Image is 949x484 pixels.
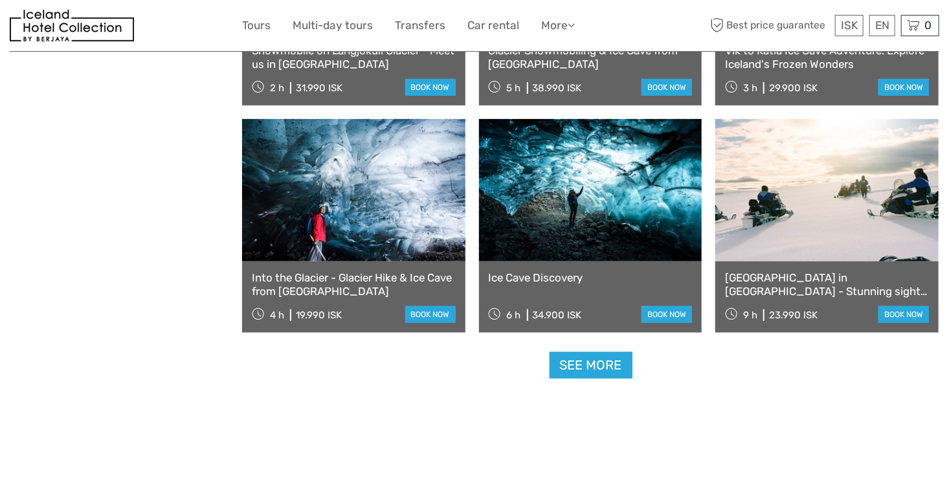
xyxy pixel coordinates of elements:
[550,352,632,379] a: See more
[10,10,134,41] img: 481-8f989b07-3259-4bb0-90ed-3da368179bdc_logo_small.jpg
[252,271,456,298] a: Into the Glacier - Glacier Hike & Ice Cave from [GEOGRAPHIC_DATA]
[507,309,521,321] span: 6 h
[642,306,692,323] a: book now
[18,23,146,33] p: We're away right now. Please check back later!
[922,19,933,32] span: 0
[252,44,456,71] a: Snowmobile on Langjökull Glacier - Meet us in [GEOGRAPHIC_DATA]
[489,44,693,71] a: Glacier Snowmobiling & Ice Cave from [GEOGRAPHIC_DATA]
[869,15,895,36] div: EN
[878,306,929,323] a: book now
[149,20,164,36] button: Open LiveChat chat widget
[743,309,757,321] span: 9 h
[405,79,456,96] a: book now
[270,82,284,94] span: 2 h
[293,16,373,35] a: Multi-day tours
[405,306,456,323] a: book now
[841,19,858,32] span: ISK
[642,79,692,96] a: book now
[296,82,342,94] div: 31.990 ISK
[533,309,582,321] div: 34.900 ISK
[270,309,284,321] span: 4 h
[725,44,929,71] a: Vik to Katla Ice Cave Adventure: Explore Iceland's Frozen Wonders
[878,79,929,96] a: book now
[467,16,519,35] a: Car rental
[489,271,693,284] a: Ice Cave Discovery
[395,16,445,35] a: Transfers
[541,16,575,35] a: More
[507,82,521,94] span: 5 h
[707,15,832,36] span: Best price guarantee
[533,82,582,94] div: 38.990 ISK
[296,309,342,321] div: 19.990 ISK
[769,309,818,321] div: 23.990 ISK
[725,271,929,298] a: [GEOGRAPHIC_DATA] in [GEOGRAPHIC_DATA] - Stunning sights and sagas - Optional activities, includi...
[743,82,757,94] span: 3 h
[242,16,271,35] a: Tours
[769,82,818,94] div: 29.900 ISK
